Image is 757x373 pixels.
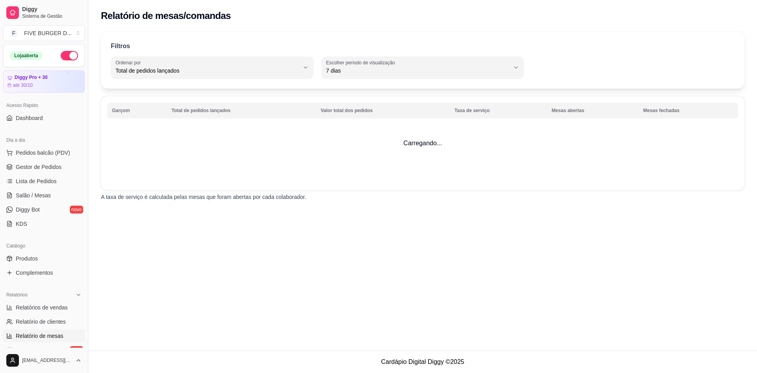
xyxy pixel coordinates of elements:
[16,114,43,122] span: Dashboard
[3,3,85,22] a: DiggySistema de Gestão
[16,149,70,157] span: Pedidos balcão (PDV)
[16,269,53,277] span: Complementos
[3,217,85,230] a: KDS
[16,206,40,214] span: Diggy Bot
[326,67,510,75] span: 7 dias
[15,75,48,81] article: Diggy Pro + 30
[3,252,85,265] a: Produtos
[3,134,85,146] div: Dia a dia
[101,193,744,201] p: A taxa de serviço é calculada pelas mesas que foram abertas por cada colaborador.
[116,59,144,66] label: Ordenar por
[3,266,85,279] a: Complementos
[3,240,85,252] div: Catálogo
[3,351,85,370] button: [EMAIL_ADDRESS][DOMAIN_NAME]
[16,318,66,326] span: Relatório de clientes
[3,175,85,187] a: Lista de Pedidos
[326,59,397,66] label: Escolher período de visualização
[3,25,85,41] button: Select a team
[16,177,57,185] span: Lista de Pedidos
[3,99,85,112] div: Acesso Rápido
[22,6,82,13] span: Diggy
[24,29,72,37] div: FIVE BURGER D ...
[116,67,299,75] span: Total de pedidos lançados
[3,330,85,342] a: Relatório de mesas
[16,220,27,228] span: KDS
[6,292,28,298] span: Relatórios
[16,304,68,311] span: Relatórios de vendas
[3,301,85,314] a: Relatórios de vendas
[22,13,82,19] span: Sistema de Gestão
[16,163,62,171] span: Gestor de Pedidos
[3,189,85,202] a: Salão / Mesas
[3,70,85,93] a: Diggy Pro + 30até 30/10
[10,51,43,60] div: Loja aberta
[3,203,85,216] a: Diggy Botnovo
[16,191,51,199] span: Salão / Mesas
[3,112,85,124] a: Dashboard
[61,51,78,60] button: Alterar Status
[88,351,757,373] footer: Cardápio Digital Diggy © 2025
[111,56,313,79] button: Ordenar porTotal de pedidos lançados
[3,161,85,173] a: Gestor de Pedidos
[321,56,524,79] button: Escolher período de visualização7 dias
[101,9,231,22] h2: Relatório de mesas/comandas
[3,315,85,328] a: Relatório de clientes
[22,357,72,364] span: [EMAIL_ADDRESS][DOMAIN_NAME]
[13,82,33,88] article: até 30/10
[3,146,85,159] button: Pedidos balcão (PDV)
[16,346,71,354] span: Relatório de fidelidade
[111,41,130,51] p: Filtros
[10,29,18,37] span: F
[3,344,85,356] a: Relatório de fidelidadenovo
[16,332,63,340] span: Relatório de mesas
[101,96,744,190] td: Carregando...
[16,255,38,262] span: Produtos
